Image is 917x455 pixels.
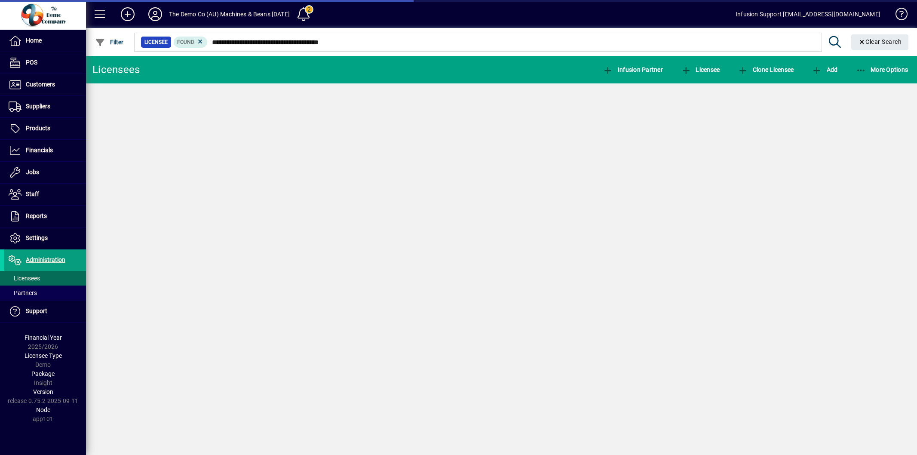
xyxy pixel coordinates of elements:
span: POS [26,59,37,66]
a: Jobs [4,162,86,183]
span: Node [36,406,50,413]
span: Products [26,125,50,132]
span: Licensee Type [25,352,62,359]
a: Reports [4,206,86,227]
button: Infusion Partner [601,62,665,77]
span: Filter [95,39,124,46]
button: Profile [141,6,169,22]
button: Clone Licensee [736,62,796,77]
span: Staff [26,191,39,197]
a: Knowledge Base [889,2,906,30]
span: Partners [9,289,37,296]
button: Licensee [679,62,722,77]
span: Add [812,66,837,73]
span: Infusion Partner [603,66,663,73]
span: Suppliers [26,103,50,110]
span: Jobs [26,169,39,175]
span: Administration [26,256,65,263]
a: Partners [4,286,86,300]
span: Licensee [681,66,720,73]
span: Clear Search [858,38,902,45]
a: Licensees [4,271,86,286]
span: Reports [26,212,47,219]
span: More Options [856,66,908,73]
button: Clear [851,34,909,50]
mat-chip: Found Status: Found [174,37,208,48]
span: Clone Licensee [738,66,794,73]
a: Home [4,30,86,52]
a: Staff [4,184,86,205]
span: Financial Year [25,334,62,341]
a: Financials [4,140,86,161]
span: Found [177,39,194,45]
div: The Demo Co (AU) Machines & Beans [DATE] [169,7,290,21]
a: Customers [4,74,86,95]
button: More Options [854,62,911,77]
button: Add [114,6,141,22]
div: Infusion Support [EMAIL_ADDRESS][DOMAIN_NAME] [736,7,880,21]
a: Suppliers [4,96,86,117]
span: Package [31,370,55,377]
span: Licensee [144,38,168,46]
button: Filter [93,34,126,50]
a: Settings [4,227,86,249]
span: Home [26,37,42,44]
a: Products [4,118,86,139]
span: Settings [26,234,48,241]
a: Support [4,301,86,322]
span: Licensees [9,275,40,282]
span: Financials [26,147,53,154]
span: Support [26,307,47,314]
span: Customers [26,81,55,88]
button: Add [810,62,840,77]
div: Licensees [92,63,140,77]
a: POS [4,52,86,74]
span: Version [33,388,53,395]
